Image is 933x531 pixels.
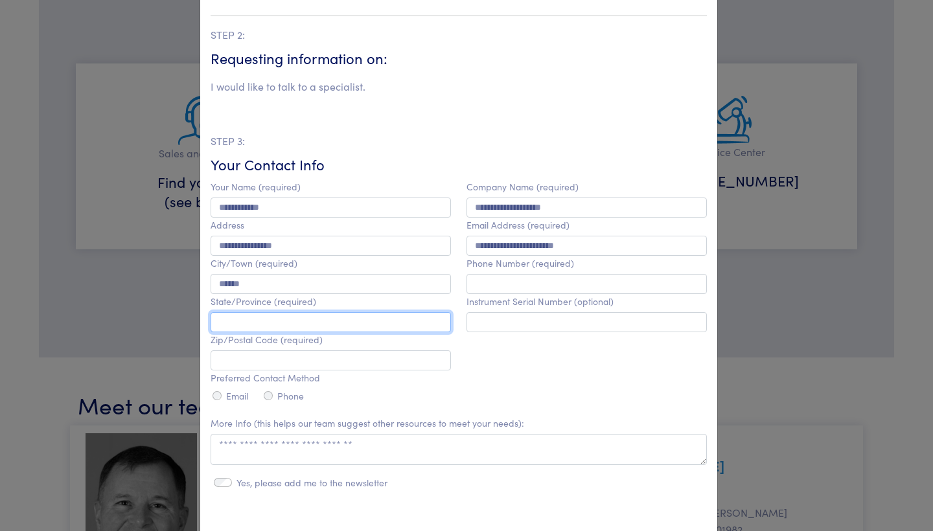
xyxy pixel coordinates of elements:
label: Phone [277,390,304,401]
label: Phone Number (required) [466,258,574,269]
label: More Info (this helps our team suggest other resources to meet your needs): [211,418,524,429]
label: Preferred Contact Method [211,372,320,383]
label: Zip/Postal Code (required) [211,334,323,345]
label: Yes, please add me to the newsletter [236,477,387,488]
label: Email [226,390,248,401]
label: Email Address (required) [466,220,570,231]
label: Instrument Serial Number (optional) [466,296,614,307]
label: State/Province (required) [211,296,316,307]
label: City/Town (required) [211,258,297,269]
p: STEP 2: [211,27,707,43]
li: I would like to talk to a specialist. [211,78,365,95]
h6: Requesting information on: [211,49,707,69]
label: Company Name (required) [466,181,579,192]
label: Your Name (required) [211,181,301,192]
label: Address [211,220,244,231]
h6: Your Contact Info [211,155,707,175]
p: STEP 3: [211,133,707,150]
